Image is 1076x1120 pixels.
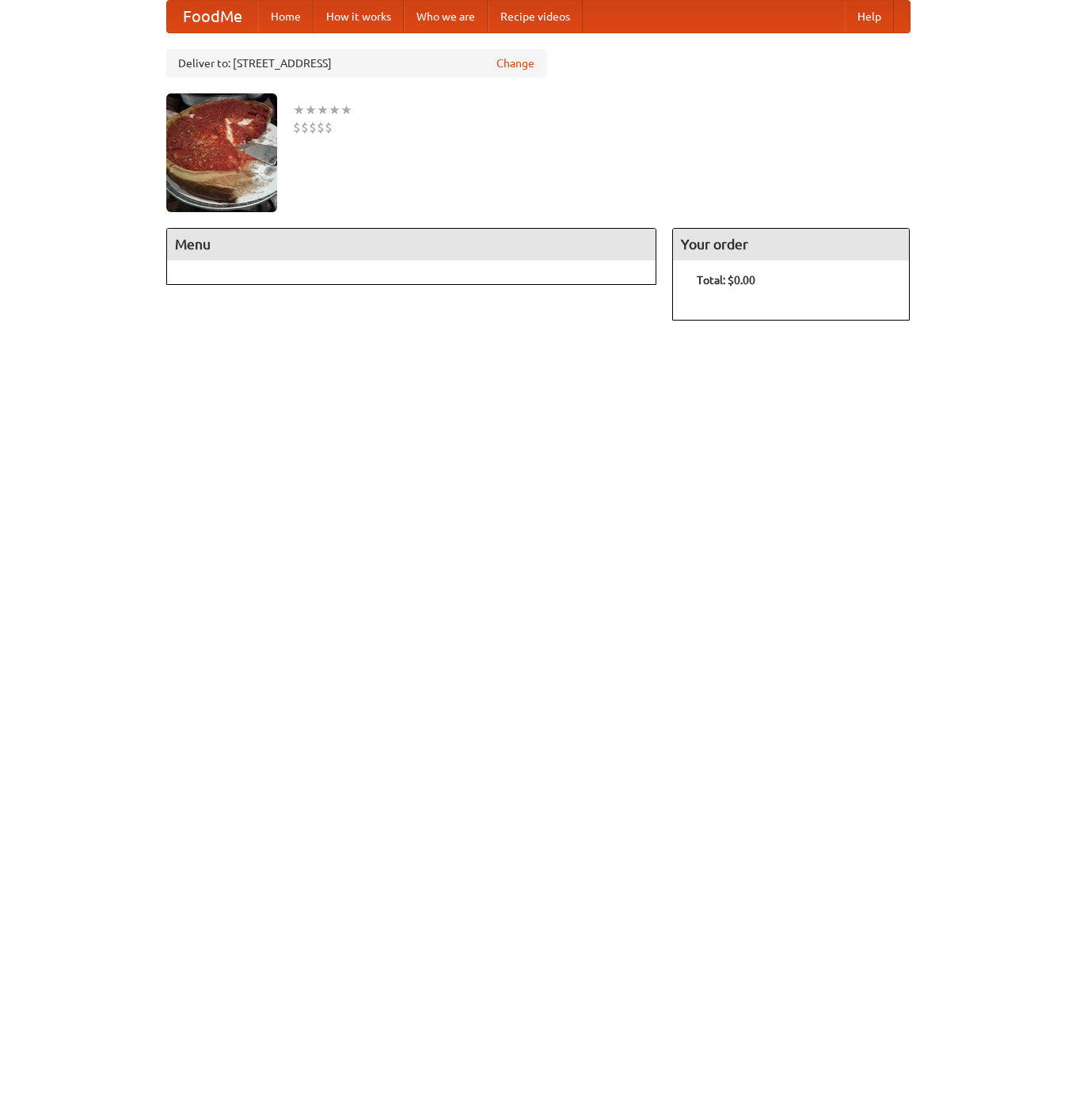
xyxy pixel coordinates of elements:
a: Change [496,55,534,71]
li: ★ [340,101,352,119]
h4: Your order [673,229,909,260]
a: How it works [314,1,404,32]
a: Recipe videos [488,1,583,32]
div: Deliver to: [STREET_ADDRESS] [166,49,546,78]
a: Who we are [404,1,488,32]
h4: Menu [167,229,656,260]
li: ★ [329,101,340,119]
a: Home [258,1,314,32]
li: ★ [305,101,317,119]
a: Help [845,1,894,32]
li: $ [293,119,301,136]
li: $ [309,119,317,136]
a: FoodMe [167,1,258,32]
li: ★ [317,101,329,119]
img: angular.jpg [166,93,277,212]
li: $ [317,119,325,136]
li: $ [325,119,333,136]
li: ★ [293,101,305,119]
b: Total: $0.00 [697,274,755,287]
li: $ [301,119,309,136]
